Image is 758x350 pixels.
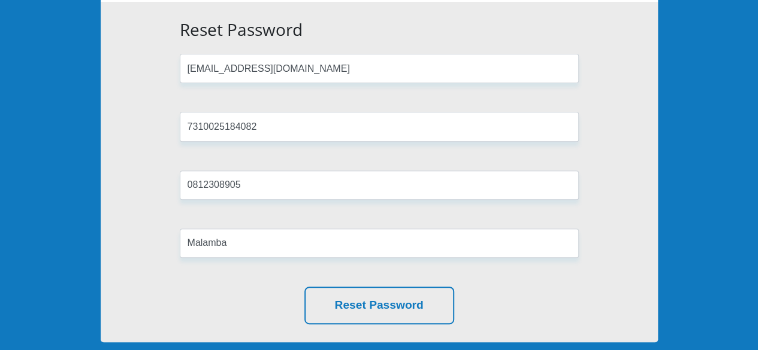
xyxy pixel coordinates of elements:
input: Email [180,54,579,83]
button: Reset Password [304,287,454,324]
input: Surname [180,229,579,258]
h3: Reset Password [180,20,579,40]
input: ID Number [180,112,579,141]
input: Cellphone Number [180,171,579,200]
